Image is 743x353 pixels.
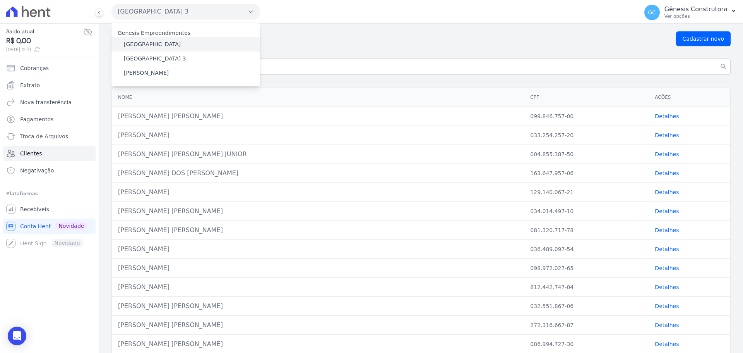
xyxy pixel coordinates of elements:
[3,112,96,127] a: Pagamentos
[638,2,743,23] button: GC Gênesis Construtora Ver opções
[112,88,524,107] th: Nome
[20,133,68,140] span: Troca de Arquivos
[3,219,96,234] a: Conta Hent Novidade
[118,131,518,140] div: [PERSON_NAME]
[3,60,96,76] a: Cobranças
[124,69,169,77] label: [PERSON_NAME]
[8,327,26,345] div: Open Intercom Messenger
[524,259,649,278] td: 098.972.027-65
[20,98,72,106] span: Nova transferência
[655,284,679,290] a: Detalhes
[524,88,649,107] th: CPF
[524,316,649,335] td: 272.316.667-87
[118,226,518,235] div: [PERSON_NAME] [PERSON_NAME]
[124,55,186,63] label: [GEOGRAPHIC_DATA] 3
[20,64,49,72] span: Cobranças
[717,59,731,75] button: search
[55,222,87,230] span: Novidade
[655,132,679,138] a: Detalhes
[6,60,92,251] nav: Sidebar
[524,145,649,164] td: 004.855.387-50
[3,201,96,217] a: Recebíveis
[3,146,96,161] a: Clientes
[20,81,40,89] span: Extrato
[524,278,649,297] td: 812.442.747-04
[524,297,649,316] td: 032.551.867-06
[111,59,731,75] input: Buscar por nome, CPF ou email
[655,189,679,195] a: Detalhes
[524,183,649,202] td: 129.140.067-21
[664,13,728,19] p: Ver opções
[20,150,42,157] span: Clientes
[524,240,649,259] td: 036.489.097-54
[655,303,679,309] a: Detalhes
[655,208,679,214] a: Detalhes
[655,265,679,271] a: Detalhes
[648,10,656,15] span: GC
[20,205,49,213] span: Recebíveis
[524,202,649,221] td: 034.014.497-10
[524,221,649,240] td: 081.320.717-78
[6,46,83,53] span: [DATE] 12:01
[655,246,679,252] a: Detalhes
[118,30,190,36] label: Genesis Empreendimentos
[655,170,679,176] a: Detalhes
[524,107,649,126] td: 099.846.757-00
[3,77,96,93] a: Extrato
[118,207,518,216] div: [PERSON_NAME] [PERSON_NAME]
[111,4,260,19] button: [GEOGRAPHIC_DATA] 3
[118,339,518,349] div: [PERSON_NAME] [PERSON_NAME]
[118,282,518,292] div: [PERSON_NAME]
[655,227,679,233] a: Detalhes
[118,150,518,159] div: [PERSON_NAME] [PERSON_NAME] JUNIOR
[649,88,730,107] th: Ações
[664,5,728,13] p: Gênesis Construtora
[6,36,83,46] span: R$ 0,00
[118,263,518,273] div: [PERSON_NAME]
[118,301,518,311] div: [PERSON_NAME] [PERSON_NAME]
[3,129,96,144] a: Troca de Arquivos
[655,341,679,347] a: Detalhes
[655,322,679,328] a: Detalhes
[118,169,518,178] div: [PERSON_NAME] DOS [PERSON_NAME]
[655,113,679,119] a: Detalhes
[118,112,518,121] div: [PERSON_NAME] [PERSON_NAME]
[6,28,83,36] span: Saldo atual
[6,189,92,198] div: Plataformas
[720,63,728,71] i: search
[3,95,96,110] a: Nova transferência
[676,31,731,46] a: Cadastrar novo
[118,245,518,254] div: [PERSON_NAME]
[20,115,53,123] span: Pagamentos
[20,222,51,230] span: Conta Hent
[683,35,724,43] span: Cadastrar novo
[20,167,54,174] span: Negativação
[124,40,181,48] label: [GEOGRAPHIC_DATA]
[524,164,649,183] td: 163.647.957-06
[655,151,679,157] a: Detalhes
[118,188,518,197] div: [PERSON_NAME]
[3,163,96,178] a: Negativação
[118,320,518,330] div: [PERSON_NAME] [PERSON_NAME]
[524,126,649,145] td: 033.254.257-20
